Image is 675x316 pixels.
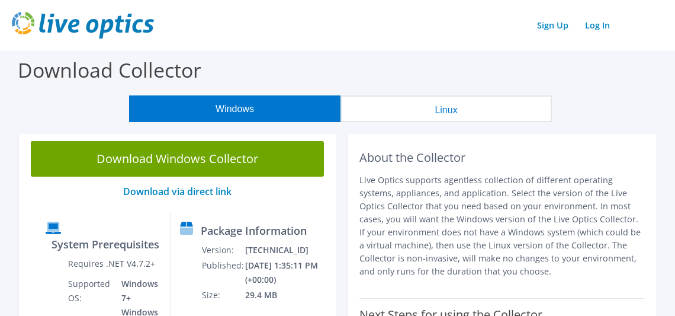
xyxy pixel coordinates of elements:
td: 29.4 MB [245,288,330,303]
a: Download via direct link [123,185,232,198]
button: Linux [340,95,552,122]
td: [DATE] 1:35:11 PM (+00:00) [245,258,330,288]
label: Package Information [201,225,307,237]
a: Sign Up [531,17,574,34]
a: Download Windows Collector [31,141,324,177]
button: Windows [129,95,340,122]
td: Version: [201,242,245,258]
label: System Prerequisites [52,238,159,250]
td: Size: [201,288,245,303]
h2: About the Collector [359,151,644,165]
label: Requires .NET V4.7.2+ [68,258,155,270]
label: Download Collector [18,56,201,84]
td: Published: [201,258,245,288]
img: live_optics_svg.svg [12,12,154,39]
td: [TECHNICAL_ID] [245,242,330,258]
a: Log In [579,17,616,34]
p: Live Optics supports agentless collection of different operating systems, appliances, and applica... [359,174,644,278]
